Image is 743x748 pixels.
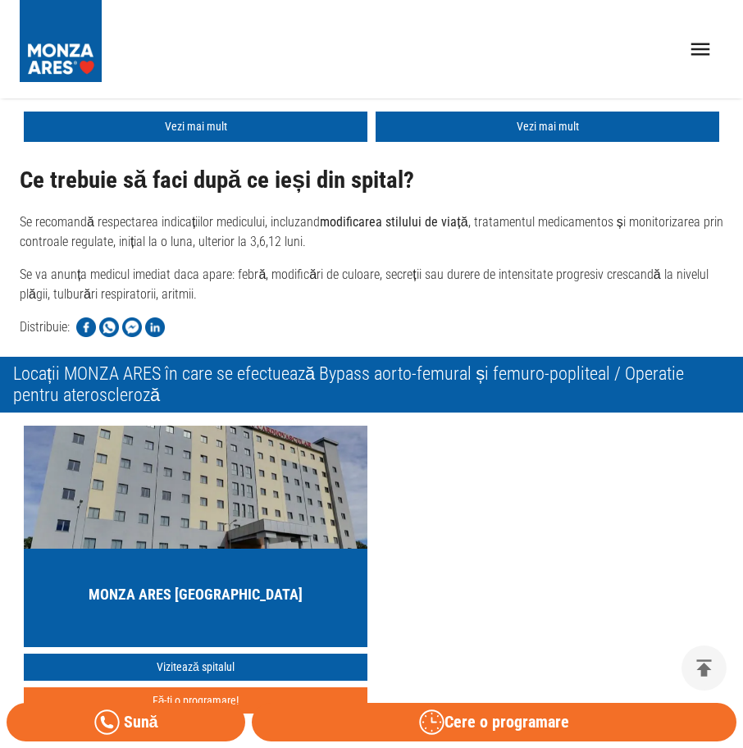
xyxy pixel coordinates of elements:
button: Fă-ți o programare! [24,687,367,714]
a: MONZA ARES [GEOGRAPHIC_DATA] [24,426,367,647]
img: Share on WhatsApp [99,317,119,337]
strong: modificarea stilului de viață [320,214,467,230]
img: Share on LinkedIn [145,317,165,337]
a: Vezi mai mult [376,112,719,142]
p: Distribuie: [20,317,70,337]
button: delete [681,645,727,691]
a: Vizitează spitalul [24,654,367,681]
p: Se recomandă respectarea indicațiilor medicului, incluzand , tratamentul medicamentos și monitori... [20,212,723,252]
img: MONZA ARES Bucuresti [24,426,367,549]
img: Share on Facebook [76,317,96,337]
a: Vezi mai mult [24,112,367,142]
button: Cere o programare [252,703,736,741]
a: Sună [7,703,245,741]
h2: Ce trebuie să faci după ce ieși din spital? [20,167,723,194]
img: Share on Facebook Messenger [122,317,142,337]
p: Se va anunța medicul imediat daca apare: febră, modificări de culoare, secreții sau durere de int... [20,265,723,304]
h5: MONZA ARES [GEOGRAPHIC_DATA] [89,583,303,606]
button: open drawer [678,27,723,72]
